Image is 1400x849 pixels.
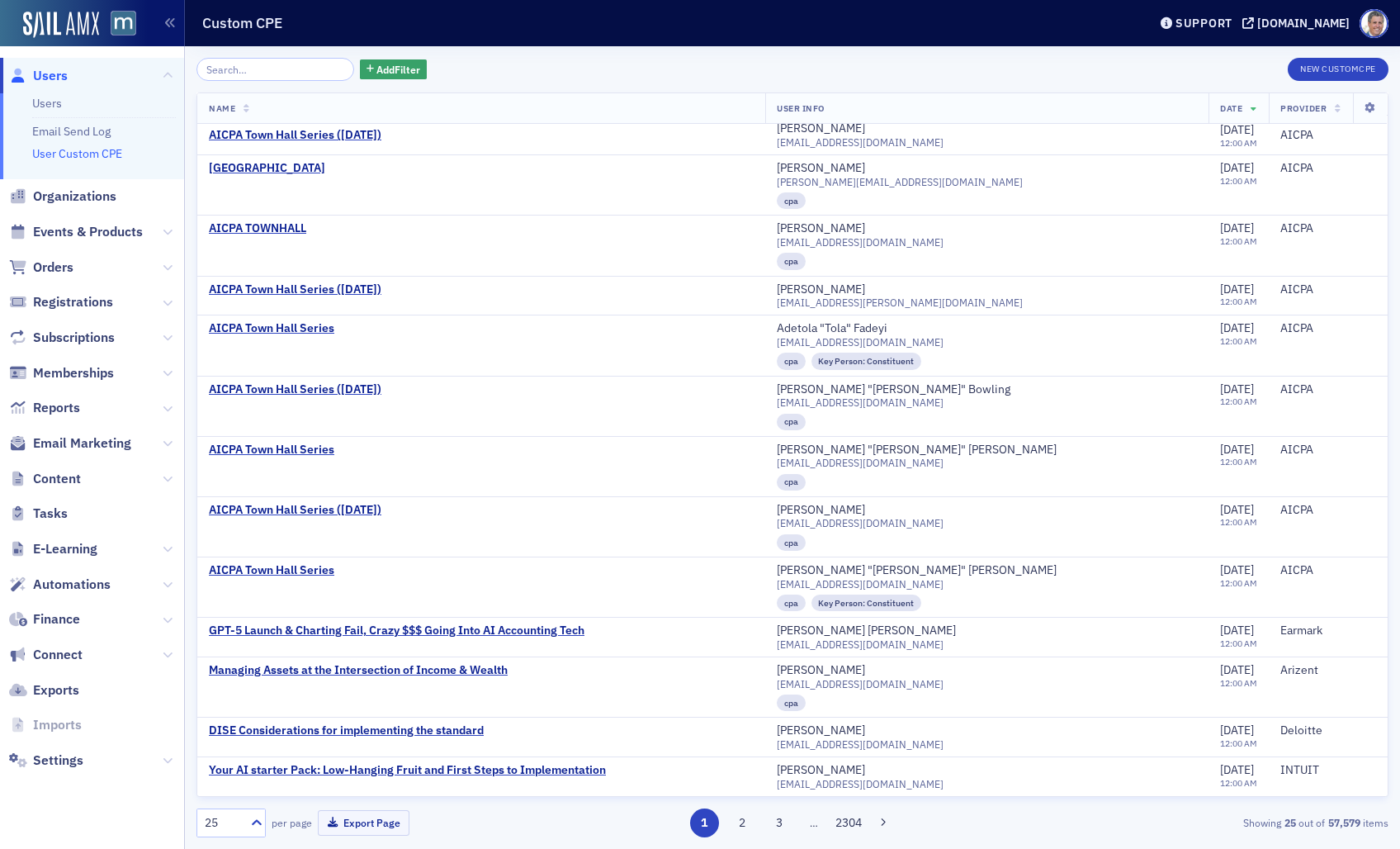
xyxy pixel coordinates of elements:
input: Search… [196,58,354,81]
a: [PERSON_NAME] "[PERSON_NAME]" Bowling [777,382,1010,397]
span: Add Filter [376,62,420,77]
span: [DATE] [1220,221,1254,235]
a: View Homepage [99,11,136,39]
span: [DATE] [1220,442,1254,457]
span: [EMAIL_ADDRESS][DOMAIN_NAME] [777,517,944,529]
div: Key Person: Constituent [811,595,922,611]
div: cpa [777,414,806,430]
a: Tasks [9,505,68,523]
div: [DOMAIN_NAME] [1257,16,1350,31]
a: Users [32,96,62,111]
span: E-Learning [33,540,97,558]
button: 2304 [835,809,863,837]
span: Profile [1360,9,1388,38]
time: 12:00 AM [1220,456,1257,467]
h1: Custom CPE [202,13,282,33]
span: [DATE] [1220,123,1254,138]
button: 2 [727,809,756,837]
span: [EMAIL_ADDRESS][DOMAIN_NAME] [777,396,944,409]
div: Arizent [1280,663,1376,678]
a: [PERSON_NAME] [777,723,865,738]
span: [DATE] [1220,382,1254,396]
a: Subscriptions [9,329,115,347]
time: 12:00 AM [1220,677,1257,689]
a: Your AI starter Pack: Low-Hanging Fruit and First Steps to Implementation [209,763,606,778]
span: Registrations [33,293,113,311]
div: cpa [777,192,806,209]
span: … [802,815,825,830]
a: Managing Assets at the Intersection of Income & Wealth [209,663,508,678]
a: AICPA Town Hall Series [209,443,334,458]
time: 12:00 AM [1220,235,1257,247]
div: Support [1175,16,1232,31]
button: New CustomCPE [1288,58,1388,81]
a: [PERSON_NAME] [777,221,865,236]
a: E-Learning [9,540,97,558]
span: Exports [33,681,79,700]
a: [PERSON_NAME] [777,161,865,176]
time: 12:00 AM [1220,296,1257,307]
span: Memberships [33,364,114,382]
a: Connect [9,646,83,664]
a: AICPA Town Hall Series ([DATE]) [209,503,381,518]
span: Subscriptions [33,329,115,347]
span: [EMAIL_ADDRESS][DOMAIN_NAME] [777,638,944,651]
span: Settings [33,752,83,770]
strong: 57,579 [1325,815,1363,830]
span: Automations [33,576,111,594]
span: Tasks [33,505,68,523]
div: AICPA [1280,503,1376,518]
span: User Info [777,102,825,114]
div: [PERSON_NAME] [777,121,865,136]
span: [DATE] [1220,562,1254,577]
a: Adetola "Tola" Fadeyi [777,321,887,336]
a: [GEOGRAPHIC_DATA] [209,161,325,176]
span: Orders [33,258,73,277]
time: 12:00 AM [1220,396,1257,407]
div: AICPA [1280,161,1376,176]
a: AICPA Town Hall Series ([DATE]) [209,382,381,397]
span: [PERSON_NAME][EMAIL_ADDRESS][DOMAIN_NAME] [777,176,1023,188]
strong: 25 [1281,815,1298,830]
a: Organizations [9,187,116,206]
a: GPT-5 Launch & Charting Fail, Crazy $$$ Going Into AI Accounting Tech [209,624,584,638]
time: 12:00 AM [1220,638,1257,649]
span: Name [209,102,235,114]
a: Imports [9,716,82,734]
div: AICPA [1280,221,1376,236]
span: Date [1220,102,1242,114]
div: cpa [777,534,806,551]
div: AICPA [1280,563,1376,578]
div: Deloitte [1280,723,1376,738]
div: cpa [777,353,806,369]
a: Email Send Log [32,124,111,139]
time: 12:00 AM [1220,738,1257,749]
a: AICPA Town Hall Series ([DATE]) [209,282,381,297]
div: AICPA Town Hall Series [209,563,334,578]
span: [EMAIL_ADDRESS][DOMAIN_NAME] [777,578,944,591]
a: Registrations [9,293,113,311]
a: [PERSON_NAME] "[PERSON_NAME]" [PERSON_NAME] [777,563,1057,578]
span: [EMAIL_ADDRESS][DOMAIN_NAME] [777,738,944,751]
span: [EMAIL_ADDRESS][DOMAIN_NAME] [777,678,944,690]
a: AICPA TOWNHALL [209,221,306,236]
div: INTUIT [1280,763,1376,778]
span: Organizations [33,187,116,206]
span: Users [33,67,68,85]
span: [EMAIL_ADDRESS][PERSON_NAME][DOMAIN_NAME] [777,296,1023,309]
span: Provider [1280,102,1327,114]
span: [DATE] [1220,762,1254,777]
span: [EMAIL_ADDRESS][DOMAIN_NAME] [777,457,944,469]
a: [PERSON_NAME] [PERSON_NAME] [777,624,956,638]
label: per page [272,815,312,830]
